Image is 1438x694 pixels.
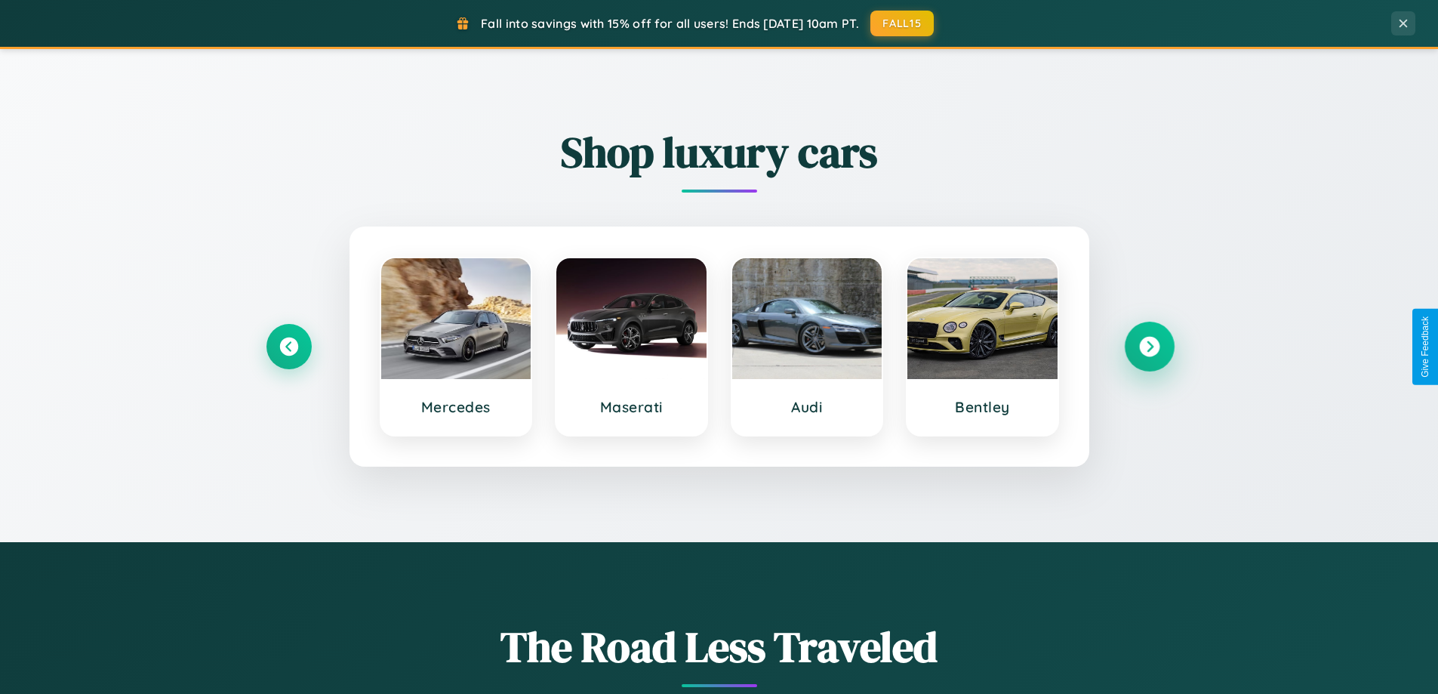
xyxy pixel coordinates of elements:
[396,398,516,416] h3: Mercedes
[870,11,934,36] button: FALL15
[481,16,859,31] span: Fall into savings with 15% off for all users! Ends [DATE] 10am PT.
[266,618,1172,676] h1: The Road Less Traveled
[747,398,867,416] h3: Audi
[571,398,691,416] h3: Maserati
[266,123,1172,181] h2: Shop luxury cars
[922,398,1042,416] h3: Bentley
[1420,316,1430,378] div: Give Feedback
